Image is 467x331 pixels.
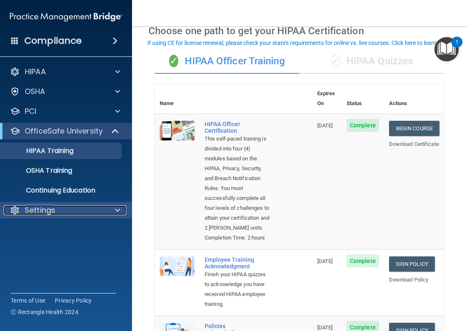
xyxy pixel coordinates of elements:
[312,84,342,114] th: Expires On
[342,84,384,114] th: Status
[10,205,120,215] a: Settings
[10,87,120,96] a: OSHA
[25,106,36,116] p: PCI
[205,134,271,233] div: This self-paced training is divided into four (4) modules based on the HIPAA, Privacy, Security, ...
[5,147,73,155] p: HIPAA Training
[384,84,444,114] th: Actions
[25,205,55,215] p: Settings
[10,67,120,77] a: HIPAA
[324,272,457,305] iframe: Drift Widget Chat Controller
[389,256,435,272] a: Sign Policy
[155,49,300,74] div: HIPAA Officer Training
[24,35,82,47] h4: Compliance
[10,106,120,116] a: PCI
[331,55,340,67] span: ✓
[5,186,118,195] p: Continuing Education
[389,121,439,136] a: Begin Course
[434,37,459,61] button: Open Resource Center, 1 new notification
[147,40,453,46] div: If using CE for license renewal, please check your state's requirements for online vs. live cours...
[155,84,200,114] th: Name
[317,122,333,129] span: [DATE]
[389,141,439,147] a: Download Certificate
[317,258,333,264] span: [DATE]
[347,254,379,268] span: Complete
[149,19,450,43] div: Choose one path to get your HIPAA Certification
[300,49,444,74] div: HIPAA Quizzes
[11,308,78,316] span: Ⓒ Rectangle Health 2024
[146,39,454,47] button: If using CE for license renewal, please check your state's requirements for online vs. live cours...
[169,55,178,67] span: ✓
[10,126,120,136] a: OfficeSafe University
[317,324,333,331] span: [DATE]
[25,87,45,96] p: OSHA
[455,42,458,53] div: 1
[5,167,72,175] p: OSHA Training
[205,270,271,309] div: Finish your HIPAA quizzes to acknowledge you have received HIPAA employee training.
[205,121,271,134] a: HIPAA Officer Certification
[25,67,46,77] p: HIPAA
[55,296,92,305] a: Privacy Policy
[205,256,271,270] div: Employee Training Acknowledgment
[347,119,379,132] span: Complete
[205,233,271,243] div: Completion Time: 2 hours
[10,9,122,25] img: PMB logo
[25,126,103,136] p: OfficeSafe University
[11,296,45,305] a: Terms of Use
